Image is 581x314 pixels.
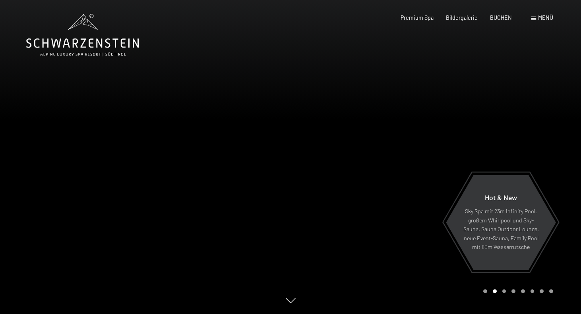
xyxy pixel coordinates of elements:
span: Hot & New [485,193,517,202]
div: Carousel Page 6 [531,289,535,293]
div: Carousel Page 8 [549,289,553,293]
div: Carousel Page 3 [502,289,506,293]
div: Carousel Page 7 [540,289,544,293]
a: Hot & New Sky Spa mit 23m Infinity Pool, großem Whirlpool und Sky-Sauna, Sauna Outdoor Lounge, ne... [445,174,556,270]
div: Carousel Page 5 [521,289,525,293]
div: Carousel Page 2 (Current Slide) [493,289,497,293]
a: Bildergalerie [446,14,478,21]
a: Premium Spa [401,14,434,21]
a: BUCHEN [490,14,512,21]
div: Carousel Page 1 [483,289,487,293]
div: Carousel Pagination [480,289,553,293]
div: Carousel Page 4 [511,289,515,293]
p: Sky Spa mit 23m Infinity Pool, großem Whirlpool und Sky-Sauna, Sauna Outdoor Lounge, neue Event-S... [463,207,539,252]
span: Menü [538,14,553,21]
